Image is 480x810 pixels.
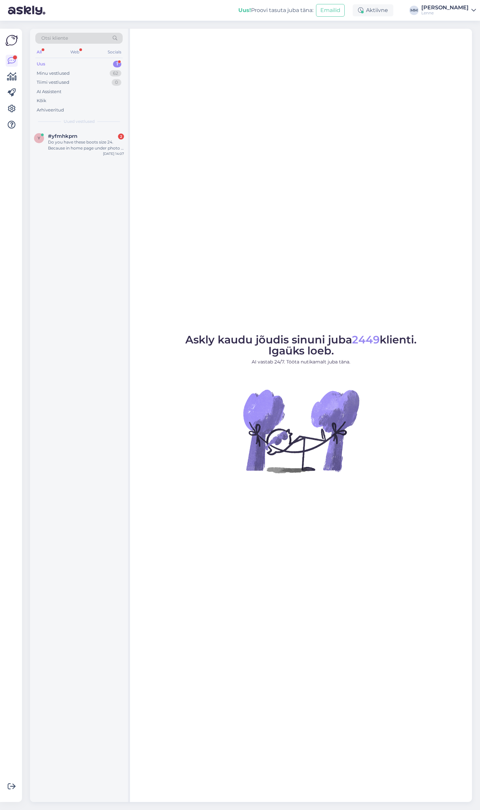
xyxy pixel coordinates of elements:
div: Proovi tasuta juba täna: [238,6,313,14]
span: y [38,136,40,141]
span: #yfmhkprn [48,133,77,139]
div: Socials [106,48,123,56]
span: Otsi kliente [41,35,68,42]
div: Tiimi vestlused [37,79,69,86]
b: Uus! [238,7,251,13]
p: AI vastab 24/7. Tööta nutikamalt juba täna. [185,358,417,365]
div: 1 [113,61,121,67]
div: Arhiveeritud [37,107,64,113]
div: All [35,48,43,56]
span: 2449 [352,333,380,346]
div: Aktiivne [353,4,393,16]
div: 0 [112,79,121,86]
div: Minu vestlused [37,70,70,77]
div: Do you have these boots size 24. Because in home page under photo it is written that you do. [48,139,124,151]
div: 2 [118,133,124,140]
div: AI Assistent [37,88,61,95]
img: No Chat active [241,371,361,491]
div: MM [409,6,419,15]
div: 62 [110,70,121,77]
div: [PERSON_NAME] [421,5,469,10]
div: Web [69,48,81,56]
div: Lenne [421,10,469,16]
span: Uued vestlused [64,118,95,124]
img: Askly Logo [5,34,18,47]
button: Emailid [316,4,345,17]
div: [DATE] 14:07 [103,151,124,156]
a: [PERSON_NAME]Lenne [421,5,476,16]
div: Kõik [37,97,46,104]
div: Uus [37,61,45,67]
span: Askly kaudu jõudis sinuni juba klienti. Igaüks loeb. [185,333,417,357]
